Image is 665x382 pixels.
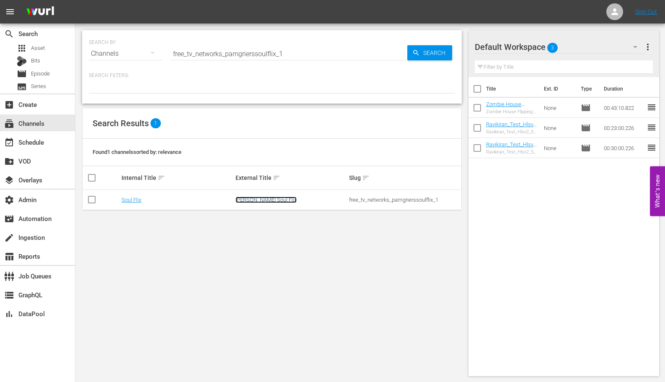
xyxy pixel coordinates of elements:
[581,143,591,153] span: Episode
[349,197,460,203] div: free_tv_networks_pamgrierssoulflix_1
[486,149,537,155] div: Ravikiran_Test_Hlsv2_Seg_30mins_Duration
[541,98,577,118] td: None
[4,214,14,224] span: Automation
[122,197,141,203] a: Soul Flix
[31,70,50,78] span: Episode
[600,118,647,138] td: 00:23:00.226
[576,77,599,101] th: Type
[17,82,27,92] span: Series
[235,173,347,183] div: External Title
[647,143,657,153] span: reorder
[581,103,591,113] span: Episode
[643,42,653,52] span: more_vert
[4,252,14,262] span: Reports
[362,174,370,182] span: sort
[486,109,537,114] div: Zombie House Flipping: Ranger Danger
[4,195,14,205] span: Admin
[4,29,14,39] span: Search
[4,119,14,129] span: Channels
[600,138,647,158] td: 00:30:00.226
[4,156,14,166] span: VOD
[486,77,539,101] th: Title
[93,149,181,155] span: Found 1 channels sorted by: relevance
[349,173,460,183] div: Slug
[235,197,297,203] a: [PERSON_NAME] Soul Flix
[4,100,14,110] span: Create
[158,174,165,182] span: sort
[4,233,14,243] span: Ingestion
[150,118,161,128] span: 1
[4,138,14,148] span: Schedule
[273,174,280,182] span: sort
[650,166,665,216] button: Open Feedback Widget
[122,173,233,183] div: Internal Title
[539,77,576,101] th: Ext. ID
[486,101,525,120] a: Zombie House Flipping: Ranger Danger
[89,42,163,65] div: Channels
[4,271,14,281] span: Job Queues
[4,290,14,300] span: GraphQL
[4,175,14,185] span: Overlays
[17,56,27,66] div: Bits
[599,77,649,101] th: Duration
[541,118,577,138] td: None
[600,98,647,118] td: 00:43:10.822
[20,2,60,22] img: ans4CAIJ8jUAAAAAAAAAAAAAAAAAAAAAAAAgQb4GAAAAAAAAAAAAAAAAAAAAAAAAJMjXAAAAAAAAAAAAAAAAAAAAAAAAgAT5G...
[647,122,657,133] span: reorder
[486,141,537,160] a: Ravikiran_Test_Hlsv2_Seg_30mins_Duration
[4,309,14,319] span: DataPool
[407,45,452,60] button: Search
[89,72,455,79] p: Search Filters:
[547,39,558,57] span: 3
[475,35,646,59] div: Default Workspace
[541,138,577,158] td: None
[581,123,591,133] span: Episode
[93,118,149,128] span: Search Results
[31,82,46,91] span: Series
[31,44,45,52] span: Asset
[5,7,15,17] span: menu
[17,69,27,79] span: Episode
[486,129,537,135] div: Ravikiran_Test_Hlsv2_Seg
[647,102,657,112] span: reorder
[635,8,657,15] a: Sign Out
[31,57,40,65] span: Bits
[486,121,537,134] a: Ravikiran_Test_Hlsv2_Seg
[643,37,653,57] button: more_vert
[17,43,27,53] span: Asset
[420,45,452,60] span: Search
